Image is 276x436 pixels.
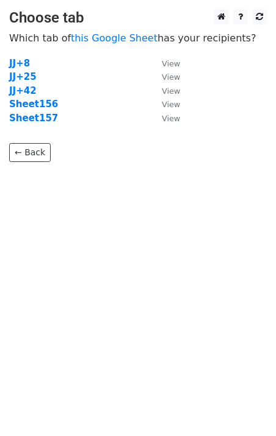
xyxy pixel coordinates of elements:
[162,86,180,96] small: View
[150,71,180,82] a: View
[9,9,267,27] h3: Choose tab
[9,32,267,44] p: Which tab of has your recipients?
[9,85,37,96] a: JJ+42
[162,72,180,82] small: View
[215,378,276,436] iframe: Chat Widget
[71,32,158,44] a: this Google Sheet
[9,113,58,124] a: Sheet157
[162,100,180,109] small: View
[150,85,180,96] a: View
[9,58,30,69] a: JJ+8
[9,99,58,110] a: Sheet156
[150,99,180,110] a: View
[162,114,180,123] small: View
[150,113,180,124] a: View
[9,143,51,162] a: ← Back
[162,59,180,68] small: View
[150,58,180,69] a: View
[9,71,37,82] a: JJ+25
